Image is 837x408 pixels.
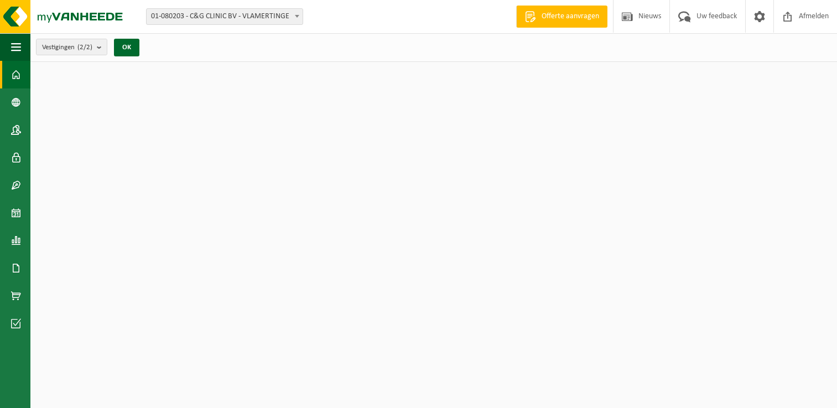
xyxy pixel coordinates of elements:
[42,39,92,56] span: Vestigingen
[516,6,607,28] a: Offerte aanvragen
[36,39,107,55] button: Vestigingen(2/2)
[147,9,303,24] span: 01-080203 - C&G CLINIC BV - VLAMERTINGE
[539,11,602,22] span: Offerte aanvragen
[77,44,92,51] count: (2/2)
[146,8,303,25] span: 01-080203 - C&G CLINIC BV - VLAMERTINGE
[114,39,139,56] button: OK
